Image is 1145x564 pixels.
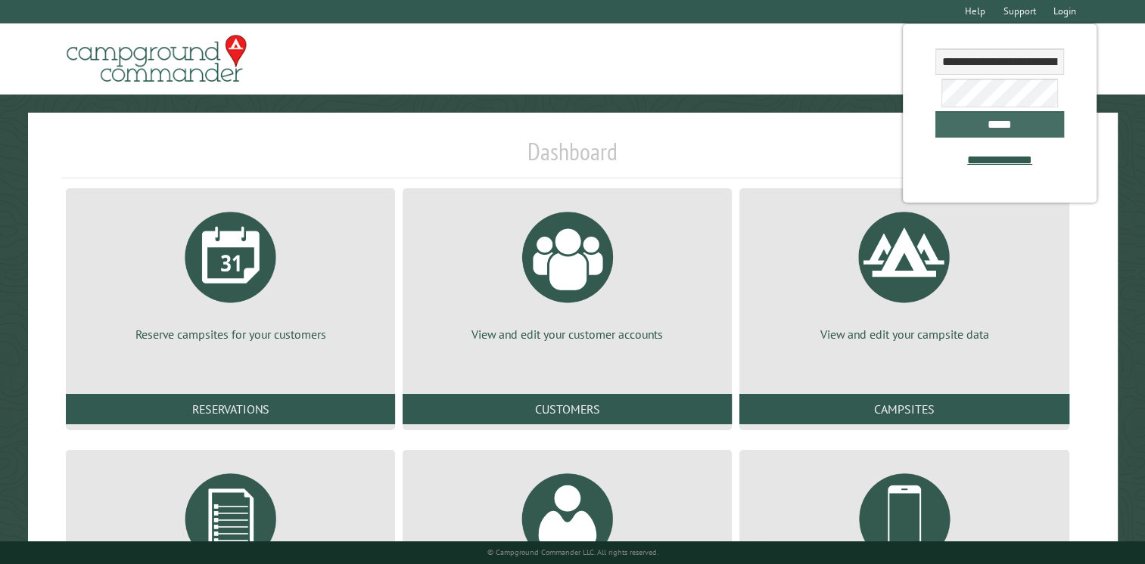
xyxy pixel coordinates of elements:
p: View and edit your campsite data [758,326,1050,342]
small: © Campground Commander LLC. All rights reserved. [487,547,658,557]
a: Reserve campsites for your customers [84,200,377,342]
a: Reservations [66,394,395,424]
img: Campground Commander [62,29,251,88]
a: View and edit your campsite data [758,200,1050,342]
a: Customers [403,394,732,424]
p: Reserve campsites for your customers [84,326,377,342]
a: Campsites [739,394,1069,424]
h1: Dashboard [62,137,1083,178]
a: View and edit your customer accounts [421,200,714,342]
p: View and edit your customer accounts [421,326,714,342]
